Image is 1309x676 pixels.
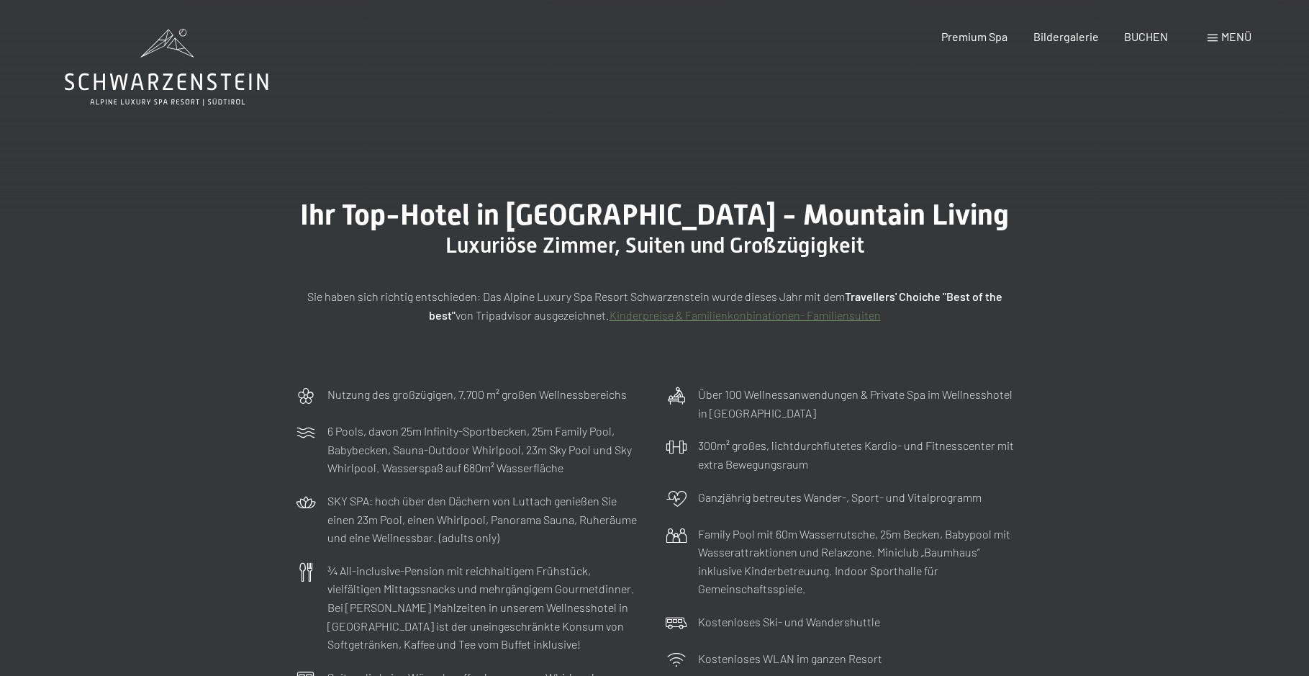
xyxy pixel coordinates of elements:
a: BUCHEN [1124,30,1168,43]
p: 300m² großes, lichtdurchflutetes Kardio- und Fitnesscenter mit extra Bewegungsraum [698,436,1015,473]
p: Family Pool mit 60m Wasserrutsche, 25m Becken, Babypool mit Wasserattraktionen und Relaxzone. Min... [698,525,1015,598]
p: Über 100 Wellnessanwendungen & Private Spa im Wellnesshotel in [GEOGRAPHIC_DATA] [698,385,1015,422]
p: Ganzjährig betreutes Wander-, Sport- und Vitalprogramm [698,488,982,507]
p: Nutzung des großzügigen, 7.700 m² großen Wellnessbereichs [327,385,627,404]
a: Premium Spa [941,30,1007,43]
span: Ihr Top-Hotel in [GEOGRAPHIC_DATA] - Mountain Living [300,198,1009,232]
span: Menü [1221,30,1251,43]
p: 6 Pools, davon 25m Infinity-Sportbecken, 25m Family Pool, Babybecken, Sauna-Outdoor Whirlpool, 23... [327,422,644,477]
p: Sie haben sich richtig entschieden: Das Alpine Luxury Spa Resort Schwarzenstein wurde dieses Jahr... [295,287,1015,324]
p: Kostenloses Ski- und Wandershuttle [698,613,880,631]
a: Bildergalerie [1033,30,1099,43]
p: SKY SPA: hoch über den Dächern von Luttach genießen Sie einen 23m Pool, einen Whirlpool, Panorama... [327,492,644,547]
span: Luxuriöse Zimmer, Suiten und Großzügigkeit [445,233,864,258]
p: ¾ All-inclusive-Pension mit reichhaltigem Frühstück, vielfältigen Mittagssnacks und mehrgängigem ... [327,562,644,654]
strong: Travellers' Choiche "Best of the best" [429,289,1002,322]
a: Kinderpreise & Familienkonbinationen- Familiensuiten [610,308,881,322]
p: Kostenloses WLAN im ganzen Resort [698,649,882,668]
